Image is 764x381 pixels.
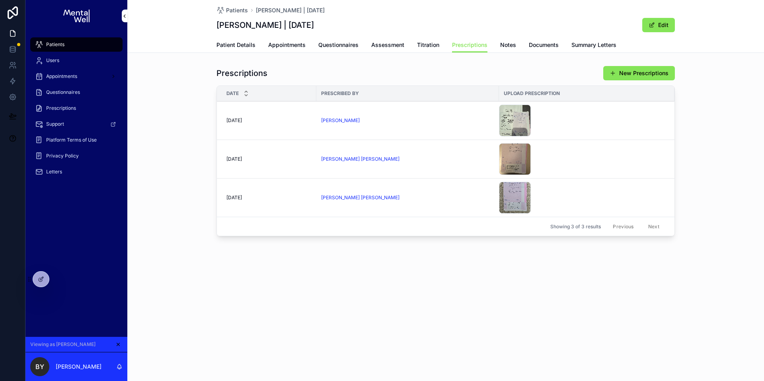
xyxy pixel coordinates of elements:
[417,41,439,49] span: Titration
[46,89,80,95] span: Questionnaires
[30,69,123,84] a: Appointments
[46,73,77,80] span: Appointments
[318,41,359,49] span: Questionnaires
[46,41,64,48] span: Patients
[216,19,314,31] h1: [PERSON_NAME] | [DATE]
[226,117,242,124] span: [DATE]
[452,38,487,53] a: Prescriptions
[226,6,248,14] span: Patients
[226,156,312,162] a: [DATE]
[30,133,123,147] a: Platform Terms of Use
[452,41,487,49] span: Prescriptions
[226,194,242,201] span: [DATE]
[46,57,59,64] span: Users
[46,169,62,175] span: Letters
[321,156,400,162] a: [PERSON_NAME] [PERSON_NAME]
[256,6,325,14] a: [PERSON_NAME] | [DATE]
[30,149,123,163] a: Privacy Policy
[46,153,79,159] span: Privacy Policy
[46,105,76,111] span: Prescriptions
[226,194,312,201] a: [DATE]
[268,41,306,49] span: Appointments
[46,137,97,143] span: Platform Terms of Use
[603,66,675,80] button: New Prescriptions
[46,121,64,127] span: Support
[226,156,242,162] span: [DATE]
[504,90,560,97] span: Upload Prescription
[63,10,89,22] img: App logo
[321,90,359,97] span: Prescribed By
[268,38,306,54] a: Appointments
[321,117,494,124] a: [PERSON_NAME]
[56,363,101,371] p: [PERSON_NAME]
[216,38,255,54] a: Patient Details
[25,32,127,189] div: scrollable content
[30,341,95,348] span: Viewing as [PERSON_NAME]
[216,68,267,79] h1: Prescriptions
[417,38,439,54] a: Titration
[321,194,400,201] a: [PERSON_NAME] [PERSON_NAME]
[642,18,675,32] button: Edit
[30,85,123,99] a: Questionnaires
[30,101,123,115] a: Prescriptions
[529,41,559,49] span: Documents
[500,38,516,54] a: Notes
[321,156,494,162] a: [PERSON_NAME] [PERSON_NAME]
[35,362,44,371] span: BY
[321,117,360,124] a: [PERSON_NAME]
[226,90,239,97] span: Date
[30,37,123,52] a: Patients
[371,41,404,49] span: Assessment
[571,38,616,54] a: Summary Letters
[216,6,248,14] a: Patients
[318,38,359,54] a: Questionnaires
[529,38,559,54] a: Documents
[30,53,123,68] a: Users
[226,117,312,124] a: [DATE]
[371,38,404,54] a: Assessment
[321,194,494,201] a: [PERSON_NAME] [PERSON_NAME]
[216,41,255,49] span: Patient Details
[550,224,601,230] span: Showing 3 of 3 results
[30,165,123,179] a: Letters
[571,41,616,49] span: Summary Letters
[500,41,516,49] span: Notes
[30,117,123,131] a: Support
